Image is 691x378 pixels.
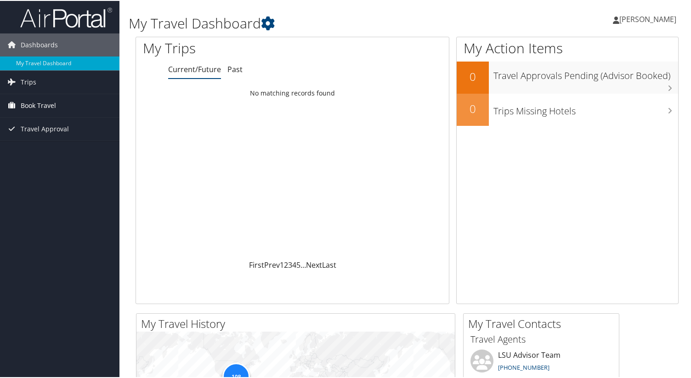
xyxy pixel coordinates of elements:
[143,38,312,57] h1: My Trips
[288,259,292,269] a: 3
[21,33,58,56] span: Dashboards
[264,259,280,269] a: Prev
[498,362,549,371] a: [PHONE_NUMBER]
[613,5,685,32] a: [PERSON_NAME]
[249,259,264,269] a: First
[322,259,336,269] a: Last
[21,70,36,93] span: Trips
[493,99,678,117] h3: Trips Missing Hotels
[493,64,678,81] h3: Travel Approvals Pending (Advisor Booked)
[284,259,288,269] a: 2
[136,84,449,101] td: No matching records found
[457,93,678,125] a: 0Trips Missing Hotels
[306,259,322,269] a: Next
[457,100,489,116] h2: 0
[457,68,489,84] h2: 0
[296,259,300,269] a: 5
[619,13,676,23] span: [PERSON_NAME]
[168,63,221,73] a: Current/Future
[20,6,112,28] img: airportal-logo.png
[470,332,612,345] h3: Travel Agents
[300,259,306,269] span: …
[21,93,56,116] span: Book Travel
[129,13,500,32] h1: My Travel Dashboard
[468,315,619,331] h2: My Travel Contacts
[21,117,69,140] span: Travel Approval
[280,259,284,269] a: 1
[457,38,678,57] h1: My Action Items
[457,61,678,93] a: 0Travel Approvals Pending (Advisor Booked)
[141,315,455,331] h2: My Travel History
[292,259,296,269] a: 4
[227,63,243,73] a: Past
